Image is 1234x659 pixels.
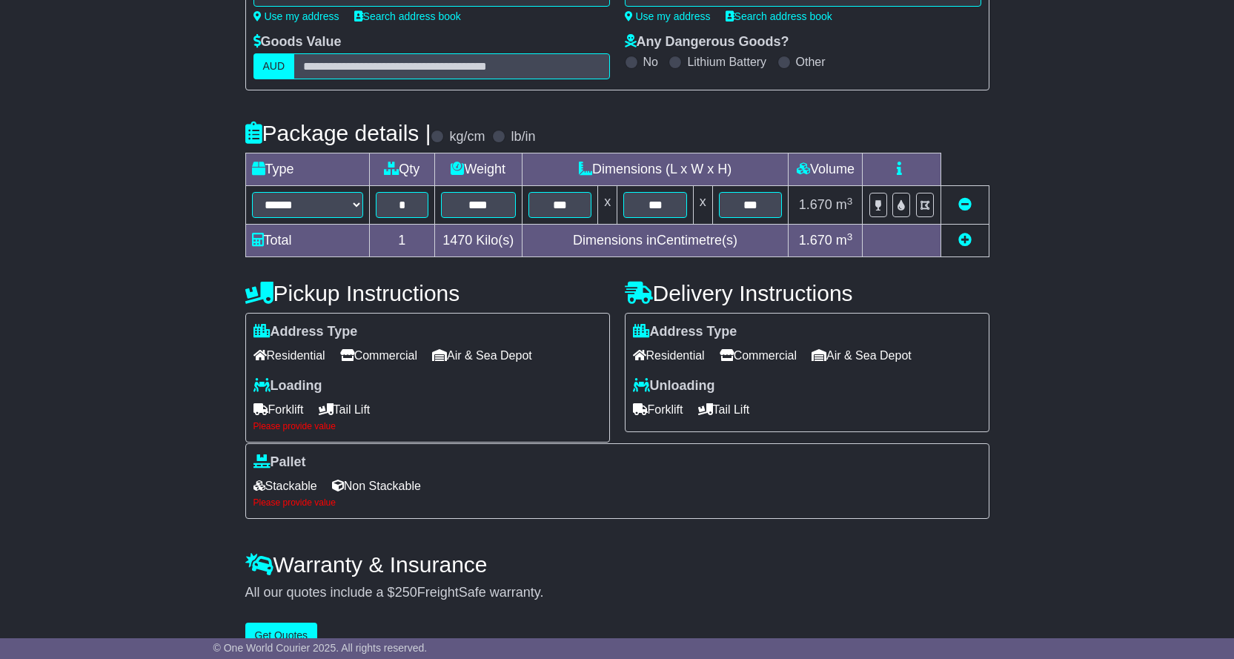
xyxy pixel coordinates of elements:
[369,153,434,186] td: Qty
[625,281,989,305] h4: Delivery Instructions
[789,153,863,186] td: Volume
[799,233,832,248] span: 1.670
[253,378,322,394] label: Loading
[245,552,989,577] h4: Warranty & Insurance
[213,642,428,654] span: © One World Courier 2025. All rights reserved.
[633,324,737,340] label: Address Type
[434,225,522,257] td: Kilo(s)
[812,344,912,367] span: Air & Sea Depot
[449,129,485,145] label: kg/cm
[369,225,434,257] td: 1
[442,233,472,248] span: 1470
[319,398,371,421] span: Tail Lift
[958,197,972,212] a: Remove this item
[726,10,832,22] a: Search address book
[643,55,658,69] label: No
[796,55,826,69] label: Other
[625,34,789,50] label: Any Dangerous Goods?
[432,344,532,367] span: Air & Sea Depot
[245,121,431,145] h4: Package details |
[253,53,295,79] label: AUD
[693,186,712,225] td: x
[598,186,617,225] td: x
[625,10,711,22] a: Use my address
[395,585,417,600] span: 250
[698,398,750,421] span: Tail Lift
[799,197,832,212] span: 1.670
[245,623,318,649] button: Get Quotes
[245,281,610,305] h4: Pickup Instructions
[253,398,304,421] span: Forklift
[245,225,369,257] td: Total
[253,34,342,50] label: Goods Value
[633,378,715,394] label: Unloading
[633,398,683,421] span: Forklift
[253,497,981,508] div: Please provide value
[253,10,339,22] a: Use my address
[253,344,325,367] span: Residential
[522,225,789,257] td: Dimensions in Centimetre(s)
[253,474,317,497] span: Stackable
[511,129,535,145] label: lb/in
[245,153,369,186] td: Type
[958,233,972,248] a: Add new item
[332,474,421,497] span: Non Stackable
[245,585,989,601] div: All our quotes include a $ FreightSafe warranty.
[253,454,306,471] label: Pallet
[847,231,853,242] sup: 3
[340,344,417,367] span: Commercial
[522,153,789,186] td: Dimensions (L x W x H)
[836,233,853,248] span: m
[434,153,522,186] td: Weight
[847,196,853,207] sup: 3
[836,197,853,212] span: m
[720,344,797,367] span: Commercial
[253,324,358,340] label: Address Type
[354,10,461,22] a: Search address book
[687,55,766,69] label: Lithium Battery
[253,421,602,431] div: Please provide value
[633,344,705,367] span: Residential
